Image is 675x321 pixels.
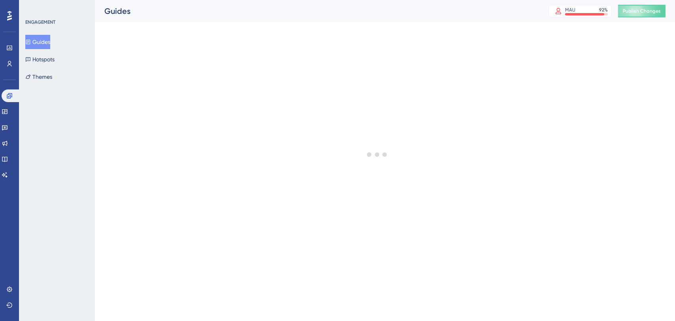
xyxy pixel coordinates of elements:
[599,7,608,13] div: 92 %
[25,52,55,66] button: Hotspots
[618,5,666,17] button: Publish Changes
[25,35,50,49] button: Guides
[25,70,52,84] button: Themes
[623,8,661,14] span: Publish Changes
[565,7,575,13] div: MAU
[104,6,529,17] div: Guides
[25,19,55,25] div: ENGAGEMENT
